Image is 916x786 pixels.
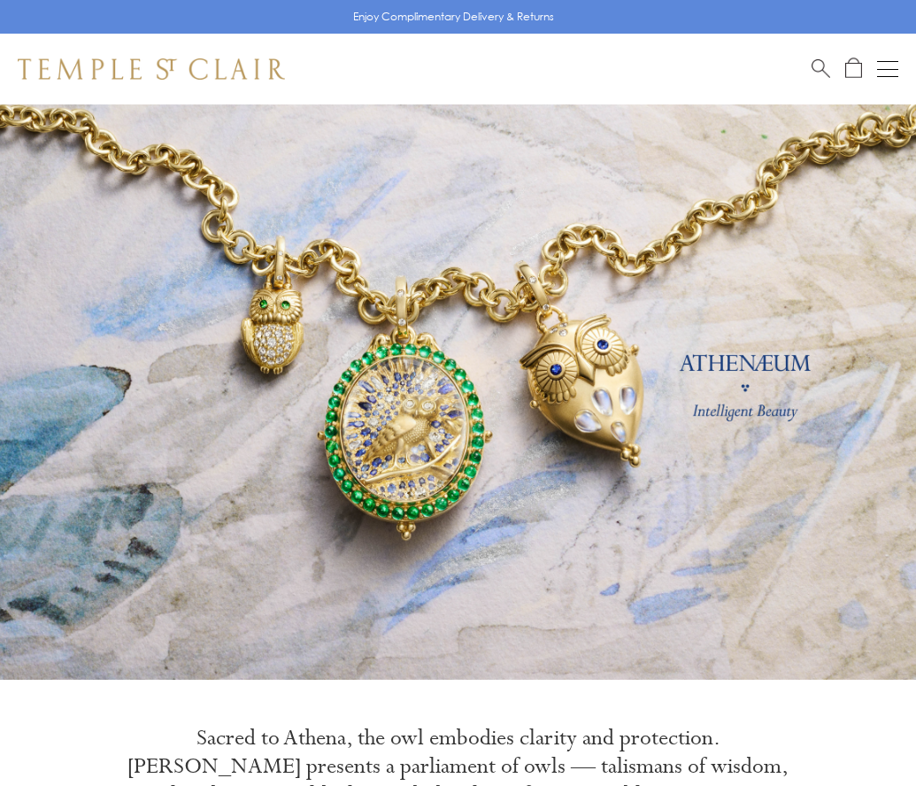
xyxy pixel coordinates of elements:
img: Temple St. Clair [18,58,285,80]
a: Search [812,58,830,80]
p: Enjoy Complimentary Delivery & Returns [353,8,554,26]
a: Open Shopping Bag [845,58,862,80]
button: Open navigation [877,58,898,80]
